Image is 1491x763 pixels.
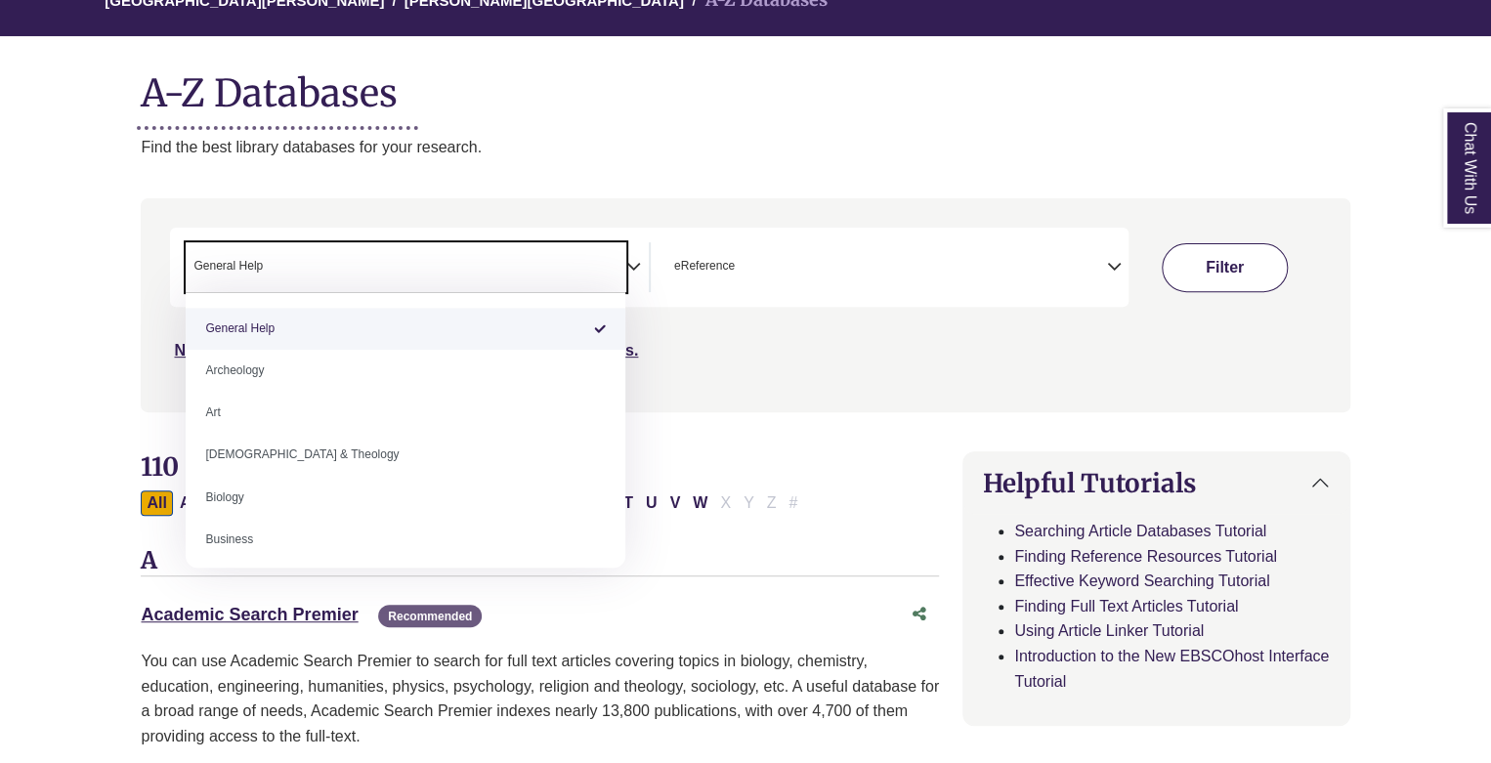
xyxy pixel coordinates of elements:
a: Finding Reference Resources Tutorial [1014,548,1277,565]
span: 110 Databases [141,450,313,483]
li: eReference [666,257,735,276]
a: Academic Search Premier [141,605,358,624]
span: eReference [674,257,735,276]
a: Effective Keyword Searching Tutorial [1014,572,1269,589]
button: Helpful Tutorials [963,452,1348,514]
button: Filter Results T [618,490,639,516]
li: General Help [186,308,625,350]
li: [DEMOGRAPHIC_DATA] & Theology [186,434,625,476]
h3: A [141,547,939,576]
a: Introduction to the New EBSCOhost Interface Tutorial [1014,648,1329,690]
a: Using Article Linker Tutorial [1014,622,1204,639]
p: You can use Academic Search Premier to search for full text articles covering topics in biology, ... [141,649,939,748]
li: Biology [186,477,625,519]
button: All [141,490,172,516]
p: Find the best library databases for your research. [141,135,1349,160]
div: Alpha-list to filter by first letter of database name [141,493,805,510]
li: General Help [186,257,263,276]
span: Recommended [378,605,482,627]
button: Filter Results A [174,490,197,516]
h1: A-Z Databases [141,56,1349,115]
a: Searching Article Databases Tutorial [1014,523,1266,539]
button: Filter Results W [687,490,713,516]
li: Business [186,519,625,561]
nav: Search filters [141,198,1349,411]
li: Archeology [186,350,625,392]
textarea: Search [739,261,747,276]
a: Finding Full Text Articles Tutorial [1014,598,1238,615]
button: Filter Results U [640,490,663,516]
li: Art [186,392,625,434]
span: General Help [193,257,263,276]
button: Filter Results V [663,490,686,516]
textarea: Search [267,261,276,276]
button: Submit for Search Results [1162,243,1288,292]
button: Share this database [900,596,939,633]
a: Not sure where to start? Check our Recommended Databases. [174,342,638,359]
